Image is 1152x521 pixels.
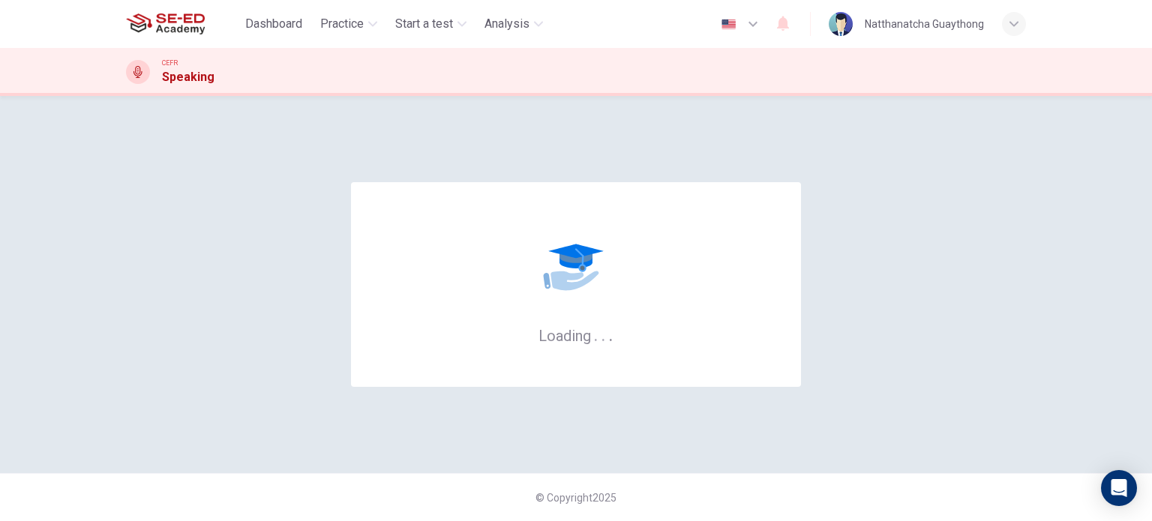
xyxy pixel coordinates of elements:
[320,15,364,33] span: Practice
[162,68,214,86] h1: Speaking
[593,322,598,346] h6: .
[608,322,613,346] h6: .
[478,10,549,37] button: Analysis
[1101,470,1137,506] div: Open Intercom Messenger
[245,15,302,33] span: Dashboard
[829,12,853,36] img: Profile picture
[395,15,453,33] span: Start a test
[126,9,205,39] img: SE-ED Academy logo
[538,325,613,345] h6: Loading
[126,9,239,39] a: SE-ED Academy logo
[314,10,383,37] button: Practice
[239,10,308,37] button: Dashboard
[865,15,984,33] div: Natthanatcha Guaythong
[484,15,529,33] span: Analysis
[162,58,178,68] span: CEFR
[535,492,616,504] span: © Copyright 2025
[719,19,738,30] img: en
[389,10,472,37] button: Start a test
[601,322,606,346] h6: .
